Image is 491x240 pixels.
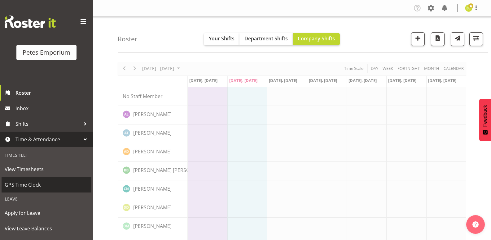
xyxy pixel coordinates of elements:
[411,32,425,46] button: Add a new shift
[2,221,91,236] a: View Leave Balances
[244,35,288,42] span: Department Shifts
[15,104,90,113] span: Inbox
[5,224,88,233] span: View Leave Balances
[239,33,293,45] button: Department Shifts
[472,221,479,228] img: help-xxl-2.png
[2,149,91,161] div: Timesheet
[431,32,445,46] button: Download a PDF of the roster according to the set date range.
[5,16,56,28] img: Rosterit website logo
[2,161,91,177] a: View Timesheets
[15,119,81,129] span: Shifts
[15,135,81,144] span: Time & Attendance
[5,165,88,174] span: View Timesheets
[293,33,340,45] button: Company Shifts
[5,180,88,189] span: GPS Time Clock
[469,32,483,46] button: Filter Shifts
[118,35,138,43] h4: Roster
[2,205,91,221] a: Apply for Leave
[298,35,335,42] span: Company Shifts
[23,48,70,57] div: Petes Emporium
[2,192,91,205] div: Leave
[204,33,239,45] button: Your Shifts
[479,99,491,141] button: Feedback - Show survey
[482,105,488,127] span: Feedback
[2,177,91,192] a: GPS Time Clock
[465,4,472,12] img: emma-croft7499.jpg
[15,88,90,97] span: Roster
[209,35,235,42] span: Your Shifts
[5,208,88,218] span: Apply for Leave
[451,32,464,46] button: Send a list of all shifts for the selected filtered period to all rostered employees.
